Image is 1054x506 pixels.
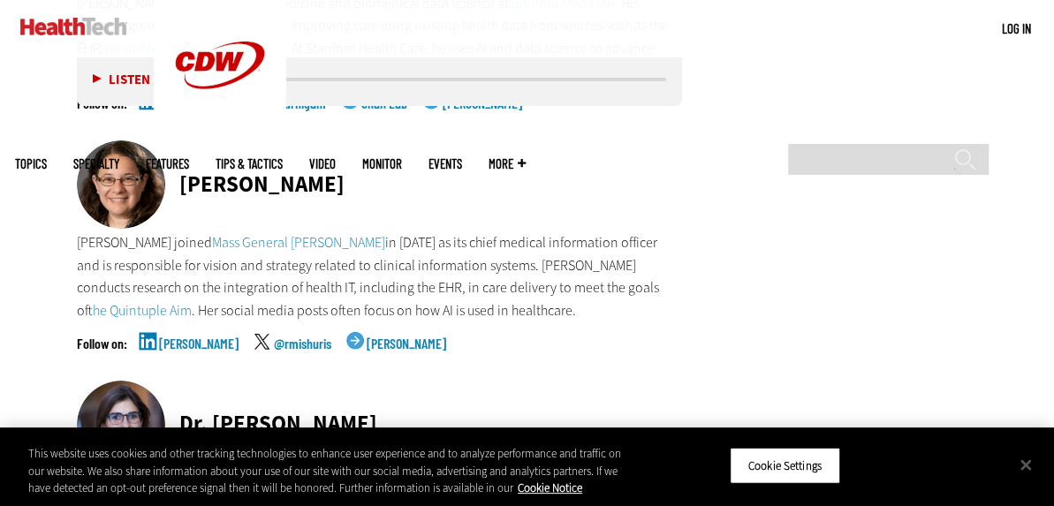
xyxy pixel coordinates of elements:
[146,157,189,170] a: Features
[1002,19,1031,38] div: User menu
[93,301,192,320] a: the Quintuple Aim
[77,231,683,321] p: [PERSON_NAME] joined in [DATE] as its chief medical information officer and is responsible for vi...
[309,157,336,170] a: Video
[179,412,377,434] div: Dr. [PERSON_NAME]
[159,336,239,381] a: [PERSON_NAME]
[362,157,402,170] a: MonITor
[73,157,119,170] span: Specialty
[1002,20,1031,36] a: Log in
[15,157,47,170] span: Topics
[518,480,582,495] a: More information about your privacy
[77,381,165,469] img: Dr. Sara Murray
[154,117,286,135] a: CDW
[489,157,526,170] span: More
[1006,445,1045,484] button: Close
[20,18,127,35] img: Home
[212,233,385,252] a: Mass General [PERSON_NAME]
[28,445,633,497] div: This website uses cookies and other tracking technologies to enhance user experience and to analy...
[216,157,283,170] a: Tips & Tactics
[367,336,446,381] a: [PERSON_NAME]
[428,157,462,170] a: Events
[179,173,345,195] div: [PERSON_NAME]
[730,447,840,484] button: Cookie Settings
[274,336,331,381] a: @rmishuris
